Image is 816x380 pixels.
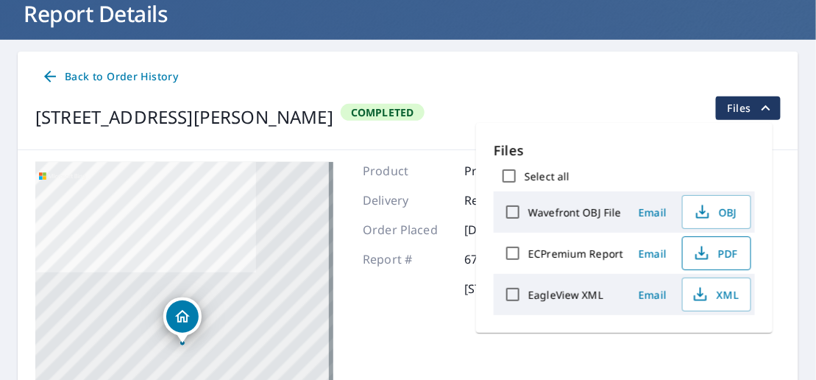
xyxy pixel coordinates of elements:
button: Email [629,284,676,306]
div: [STREET_ADDRESS][PERSON_NAME] [35,104,333,130]
span: Email [635,205,670,219]
p: [DATE] [464,221,553,239]
button: OBJ [682,195,751,229]
button: Email [629,242,676,265]
label: Select all [525,169,570,183]
p: Order Placed [363,221,451,239]
div: Dropped pin, building 1, Residential property, 10250 Stablehand Dr Cincinnati, OH 45242 [163,298,202,343]
p: Delivery [363,191,451,209]
span: XML [692,286,739,303]
span: OBJ [692,203,739,221]
label: ECPremium Report [528,247,623,261]
p: [STREET_ADDRESS] [464,280,571,298]
button: XML [682,278,751,312]
span: Files [728,99,775,117]
span: Completed [342,105,423,119]
button: PDF [682,236,751,270]
p: 67282362 [464,250,553,268]
span: Email [635,288,670,302]
p: Report # [363,250,451,268]
label: Wavefront OBJ File [528,205,621,219]
span: Back to Order History [41,68,178,86]
a: Back to Order History [35,63,184,91]
span: PDF [692,244,739,262]
button: Email [629,201,676,224]
p: Regular [464,191,553,209]
p: Product [363,162,451,180]
p: Premium [464,162,553,180]
label: EagleView XML [528,288,603,302]
span: Email [635,247,670,261]
button: filesDropdownBtn-67282362 [715,96,781,120]
p: Files [494,141,755,161]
